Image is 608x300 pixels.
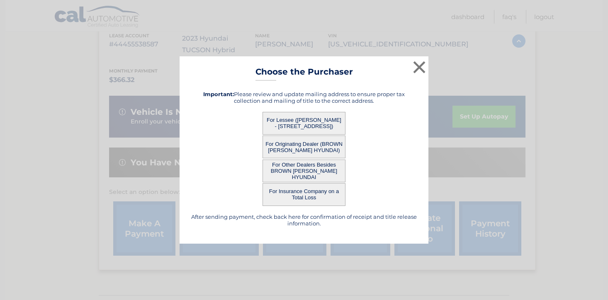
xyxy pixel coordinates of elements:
[263,183,345,206] button: For Insurance Company on a Total Loss
[190,213,418,227] h5: After sending payment, check back here for confirmation of receipt and title release information.
[255,67,353,81] h3: Choose the Purchaser
[263,160,345,182] button: For Other Dealers Besides BROWN [PERSON_NAME] HYUNDAI
[190,91,418,104] h5: Please review and update mailing address to ensure proper tax collection and mailing of title to ...
[411,59,428,75] button: ×
[263,112,345,135] button: For Lessee ([PERSON_NAME] - [STREET_ADDRESS])
[263,135,345,158] button: For Originating Dealer (BROWN [PERSON_NAME] HYUNDAI)
[203,91,234,97] strong: Important:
